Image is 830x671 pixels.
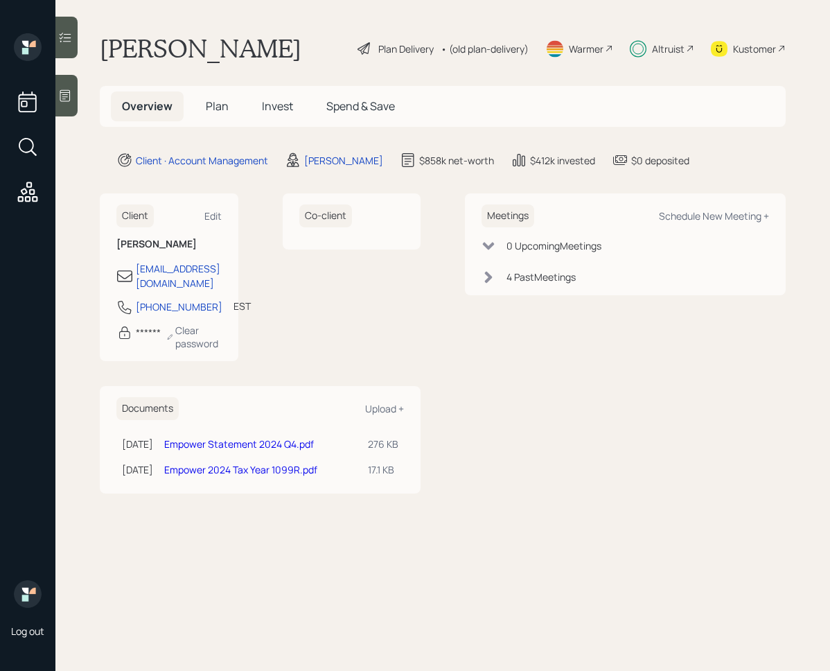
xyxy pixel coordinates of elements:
[365,402,404,415] div: Upload +
[631,153,689,168] div: $0 deposited
[419,153,494,168] div: $858k net-worth
[233,299,251,313] div: EST
[164,437,314,451] a: Empower Statement 2024 Q4.pdf
[506,238,601,253] div: 0 Upcoming Meeting s
[733,42,776,56] div: Kustomer
[326,98,395,114] span: Spend & Save
[482,204,534,227] h6: Meetings
[368,437,398,451] div: 276 KB
[206,98,229,114] span: Plan
[116,397,179,420] h6: Documents
[204,209,222,223] div: Edit
[136,299,222,314] div: [PHONE_NUMBER]
[164,463,317,476] a: Empower 2024 Tax Year 1099R.pdf
[11,625,44,638] div: Log out
[378,42,434,56] div: Plan Delivery
[122,98,173,114] span: Overview
[100,33,301,64] h1: [PERSON_NAME]
[659,209,769,223] div: Schedule New Meeting +
[569,42,603,56] div: Warmer
[441,42,529,56] div: • (old plan-delivery)
[116,204,154,227] h6: Client
[136,153,268,168] div: Client · Account Management
[299,204,352,227] h6: Co-client
[116,238,222,250] h6: [PERSON_NAME]
[304,153,383,168] div: [PERSON_NAME]
[136,261,222,290] div: [EMAIL_ADDRESS][DOMAIN_NAME]
[506,270,576,284] div: 4 Past Meeting s
[122,437,153,451] div: [DATE]
[652,42,685,56] div: Altruist
[530,153,595,168] div: $412k invested
[262,98,293,114] span: Invest
[166,324,222,350] div: Clear password
[14,580,42,608] img: retirable_logo.png
[368,462,398,477] div: 17.1 KB
[122,462,153,477] div: [DATE]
